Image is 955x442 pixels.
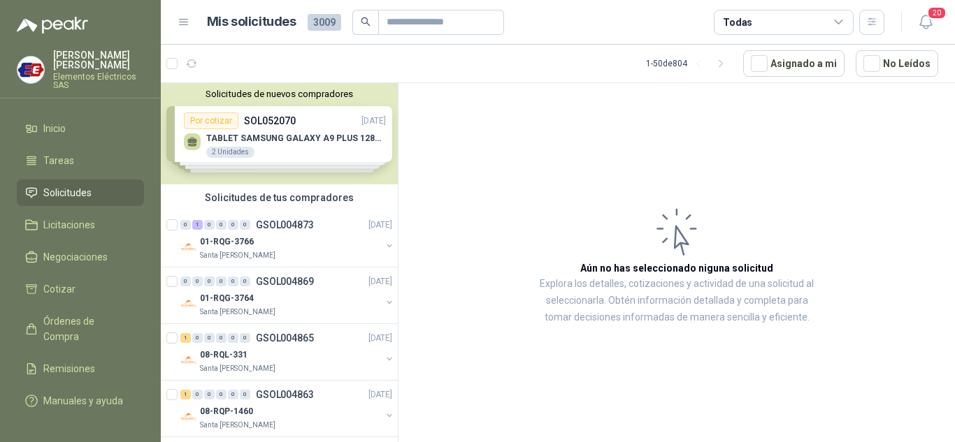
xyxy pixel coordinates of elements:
p: 08-RQL-331 [200,348,247,362]
div: Todas [723,15,752,30]
div: 0 [240,390,250,399]
div: 0 [240,333,250,343]
p: 01-RQG-3764 [200,292,254,305]
p: Santa [PERSON_NAME] [200,363,275,374]
p: GSOL004873 [256,220,314,230]
div: 0 [216,390,227,399]
button: 20 [913,10,938,35]
div: 1 [180,333,191,343]
div: 0 [228,333,238,343]
span: Cotizar [43,281,76,297]
img: Company Logo [180,408,197,425]
div: 0 [216,220,227,230]
a: 0 0 0 0 0 0 GSOL004869[DATE] Company Logo01-RQG-3764Santa [PERSON_NAME] [180,273,395,318]
h1: Mis solicitudes [207,12,296,32]
div: Solicitudes de tus compradores [161,184,398,211]
a: Remisiones [17,355,144,382]
img: Logo peakr [17,17,88,34]
p: [PERSON_NAME] [PERSON_NAME] [53,50,144,70]
span: search [361,17,371,27]
span: 3009 [308,14,341,31]
div: 0 [240,277,250,286]
div: 1 [180,390,191,399]
p: [DATE] [368,275,392,288]
img: Company Logo [17,57,44,83]
h3: Aún no has seleccionado niguna solicitud [580,260,773,276]
p: GSOL004869 [256,277,314,286]
a: Licitaciones [17,212,144,238]
div: 0 [180,220,191,230]
div: 0 [228,390,238,399]
div: 0 [240,220,250,230]
p: [DATE] [368,332,392,345]
a: Órdenes de Compra [17,308,144,350]
p: Santa [PERSON_NAME] [200,307,275,318]
p: 08-RQP-1460 [200,405,253,418]
a: Inicio [17,115,144,142]
img: Company Logo [180,352,197,369]
p: Santa [PERSON_NAME] [200,420,275,431]
img: Company Logo [180,295,197,312]
div: Solicitudes de nuevos compradoresPor cotizarSOL052070[DATE] TABLET SAMSUNG GALAXY A9 PLUS 128GB2 ... [161,83,398,184]
span: 20 [927,6,947,20]
p: Santa [PERSON_NAME] [200,250,275,261]
div: 0 [204,220,215,230]
a: Tareas [17,147,144,174]
span: Tareas [43,153,74,168]
p: 01-RQG-3766 [200,235,254,249]
a: Negociaciones [17,244,144,270]
div: 1 - 50 de 804 [646,52,732,75]
div: 0 [180,277,191,286]
button: Asignado a mi [743,50,845,77]
a: 1 0 0 0 0 0 GSOL004865[DATE] Company Logo08-RQL-331Santa [PERSON_NAME] [180,330,395,374]
span: Remisiones [43,361,95,376]
span: Inicio [43,121,66,136]
div: 1 [192,220,203,230]
div: 0 [216,277,227,286]
a: 1 0 0 0 0 0 GSOL004863[DATE] Company Logo08-RQP-1460Santa [PERSON_NAME] [180,386,395,431]
button: No Leídos [856,50,938,77]
div: 0 [228,220,238,230]
p: Explora los detalles, cotizaciones y actividad de una solicitud al seleccionarla. Obtén informaci... [538,276,815,326]
div: 0 [192,390,203,399]
div: 0 [204,277,215,286]
button: Solicitudes de nuevos compradores [166,89,392,99]
p: GSOL004865 [256,333,314,343]
div: 0 [204,390,215,399]
span: Negociaciones [43,249,108,265]
div: 0 [228,277,238,286]
p: [DATE] [368,219,392,232]
img: Company Logo [180,239,197,256]
p: GSOL004863 [256,390,314,399]
a: Cotizar [17,276,144,302]
span: Solicitudes [43,185,92,200]
span: Licitaciones [43,217,95,233]
div: 0 [216,333,227,343]
a: 0 1 0 0 0 0 GSOL004873[DATE] Company Logo01-RQG-3766Santa [PERSON_NAME] [180,216,395,261]
div: 0 [204,333,215,343]
div: 0 [192,333,203,343]
span: Manuales y ayuda [43,393,123,408]
p: [DATE] [368,388,392,402]
a: Solicitudes [17,179,144,206]
span: Órdenes de Compra [43,314,131,344]
a: Manuales y ayuda [17,388,144,414]
div: 0 [192,277,203,286]
p: Elementos Eléctricos SAS [53,73,144,89]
